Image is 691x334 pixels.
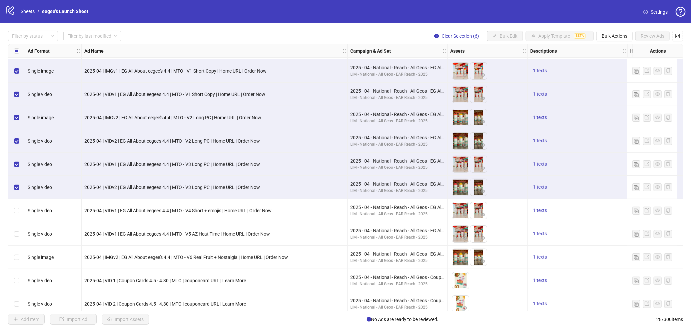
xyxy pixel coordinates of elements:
span: 2025-04 | VIDv1 | EG All About eegee's 4.4 | MTO - V1 Short Copy | Home URL | Order Now [84,92,265,97]
span: export [645,68,649,73]
img: Asset 1 [452,202,469,219]
span: Bulk Actions [602,33,627,39]
span: holder [76,49,81,53]
button: Preview [461,118,469,126]
li: / [37,8,39,15]
button: Duplicate [632,90,640,98]
span: eye [481,212,485,217]
button: Preview [461,234,469,242]
span: Single image [28,255,54,260]
div: Select all rows [8,44,25,58]
span: holder [627,49,631,53]
span: holder [81,49,85,53]
button: Duplicate [632,160,640,168]
div: Select row 17 [8,246,25,269]
span: eye [463,236,467,240]
span: eye [655,208,660,213]
span: Single image [28,115,54,120]
span: 1 texts [533,184,547,190]
span: 2025-04 | VIDv1 | EG All About eegee's 4.4 | MTO - V4 Short + emojis | Home URL | Order Now [84,208,272,213]
div: 2025 - 04 - National - Reach - All Geos - Coupon Cards [350,274,445,281]
span: 2025-04 | VIDv2 | EG All About eegee's 4.4 | MTO - V2 Long PC | Home URL | Order Now [84,138,260,144]
button: 1 texts [530,183,550,191]
div: Select row 18 [8,269,25,292]
button: Preview [461,95,469,103]
span: holder [342,49,347,53]
button: Preview [479,71,487,79]
img: Asset 1 [452,272,469,289]
button: Import Assets [102,314,149,325]
span: eye [463,73,467,77]
span: Clear Selection (6) [442,33,479,39]
img: Asset 1 [452,133,469,149]
div: 2025 - 04 - National - Reach - All Geos - EG All About eegee's [350,204,445,211]
button: Preview [461,188,469,196]
button: Preview [479,188,487,196]
img: Asset 2 [470,179,487,196]
button: Preview [479,258,487,266]
button: Preview [461,281,469,289]
span: Single image [28,68,54,74]
button: Preview [479,165,487,172]
button: Preview [461,258,469,266]
div: 2025 - 04 - National - Reach - All Geos - EG All About eegee's [350,180,445,188]
span: eye [655,278,660,283]
span: eye [481,259,485,264]
div: LIM - National - All Geos - EAR Reach - 2025 [350,95,445,101]
strong: Assets [450,47,465,55]
div: LIM - National - All Geos - EAR Reach - 2025 [350,304,445,311]
div: 2025 - 04 - National - Reach - All Geos - EG All About eegee's [350,87,445,95]
span: info-circle [367,317,371,322]
button: Bulk Actions [596,31,633,41]
div: Select row 19 [8,292,25,316]
span: 2025-04 | VIDv1 | EG All About eegee's 4.4 | MTO - V5 AZ Heat Time | Home URL | Order Now [84,231,270,237]
strong: Ad Name [84,47,104,55]
div: LIM - National - All Geos - EAR Reach - 2025 [350,165,445,171]
button: Preview [461,165,469,172]
span: 1 texts [533,301,547,306]
div: Select row 15 [8,199,25,222]
span: 1 texts [533,161,547,167]
div: 2025 - 04 - National - Reach - All Geos - Coupon Cards [350,297,445,304]
span: No Ads are ready to be reviewed. [367,316,439,323]
strong: Actions [650,47,666,55]
span: export [645,278,649,283]
span: eye [463,306,467,310]
span: 1 texts [533,254,547,260]
div: LIM - National - All Geos - EAR Reach - 2025 [350,234,445,241]
span: Single video [28,208,52,213]
button: Duplicate [632,137,640,145]
button: Add Item [8,314,45,325]
button: 1 texts [530,160,550,168]
button: 1 texts [530,230,550,238]
span: holder [447,49,451,53]
span: export [645,255,649,259]
div: Resize Descriptions column [626,44,627,57]
span: control [675,34,680,38]
button: Duplicate [632,67,640,75]
div: Select row 14 [8,176,25,199]
strong: Descriptions [530,47,557,55]
span: Single video [28,162,52,167]
div: 2025 - 04 - National - Reach - All Geos - EG All About eegee's [350,250,445,258]
span: eye [655,68,660,73]
img: Asset 2 [470,202,487,219]
button: Preview [479,141,487,149]
img: Asset 2 [470,249,487,266]
div: Resize Assets column [526,44,527,57]
div: LIM - National - All Geos - EAR Reach - 2025 [350,211,445,217]
button: Duplicate [632,230,640,238]
span: holder [527,49,531,53]
img: Asset 1 [452,109,469,126]
span: 1 texts [533,208,547,213]
div: 2025 - 04 - National - Reach - All Geos - EG All About eegee's [350,157,445,165]
button: Duplicate [632,114,640,122]
button: Duplicate [632,253,640,261]
span: holder [347,49,351,53]
span: 1 texts [533,68,547,73]
button: 1 texts [530,67,550,75]
span: eye [481,143,485,147]
button: Preview [461,211,469,219]
span: eye [481,189,485,194]
button: Preview [479,234,487,242]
